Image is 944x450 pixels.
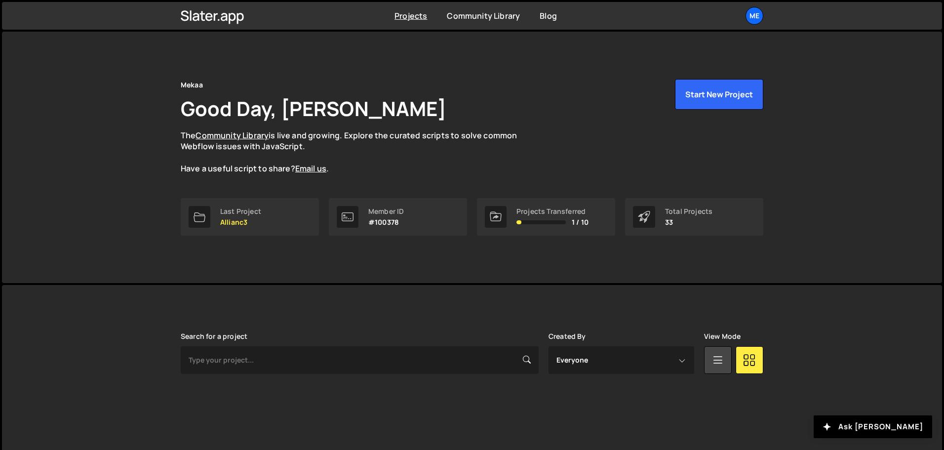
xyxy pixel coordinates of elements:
label: View Mode [704,332,741,340]
a: Community Library [447,10,520,21]
a: Email us [295,163,326,174]
a: Community Library [196,130,269,141]
div: Member ID [368,207,404,215]
div: Projects Transferred [516,207,589,215]
a: Projects [394,10,427,21]
h1: Good Day, [PERSON_NAME] [181,95,446,122]
a: Last Project Allianc3 [181,198,319,236]
p: 33 [665,218,712,226]
a: Me [746,7,763,25]
p: #100378 [368,218,404,226]
button: Ask [PERSON_NAME] [814,415,932,438]
div: Total Projects [665,207,712,215]
label: Search for a project [181,332,247,340]
a: Blog [540,10,557,21]
div: Last Project [220,207,261,215]
span: 1 / 10 [572,218,589,226]
p: The is live and growing. Explore the curated scripts to solve common Webflow issues with JavaScri... [181,130,536,174]
label: Created By [549,332,586,340]
button: Start New Project [675,79,763,110]
p: Allianc3 [220,218,261,226]
div: Mekaa [181,79,203,91]
input: Type your project... [181,346,539,374]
